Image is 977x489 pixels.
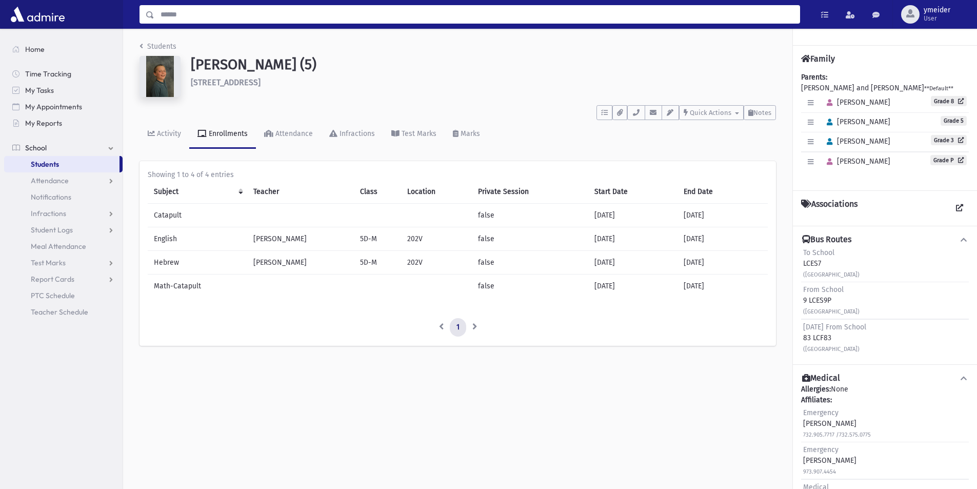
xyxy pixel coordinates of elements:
[803,323,866,331] span: [DATE] From School
[31,160,59,169] span: Students
[677,204,768,227] td: [DATE]
[588,204,677,227] td: [DATE]
[256,120,321,149] a: Attendance
[31,225,73,234] span: Student Logs
[191,77,776,87] h6: [STREET_ADDRESS]
[472,251,588,275] td: false
[472,227,588,251] td: false
[273,129,313,138] div: Attendance
[191,56,776,73] h1: [PERSON_NAME] (5)
[803,346,860,353] small: ([GEOGRAPHIC_DATA])
[472,204,588,227] td: false
[247,180,353,204] th: Teacher
[25,86,54,95] span: My Tasks
[4,140,123,156] a: School
[822,137,890,146] span: [PERSON_NAME]
[247,227,353,251] td: [PERSON_NAME]
[4,287,123,304] a: PTC Schedule
[354,180,401,204] th: Class
[803,285,844,294] span: From School
[139,42,176,51] a: Students
[31,258,66,267] span: Test Marks
[31,275,74,284] span: Report Cards
[321,120,383,149] a: Infractions
[31,291,75,300] span: PTC Schedule
[744,105,776,120] button: Notes
[383,120,445,149] a: Test Marks
[354,227,401,251] td: 5D-M
[25,45,45,54] span: Home
[4,304,123,320] a: Teacher Schedule
[801,396,832,404] b: Affiliates:
[677,227,768,251] td: [DATE]
[4,82,123,99] a: My Tasks
[822,118,890,126] span: [PERSON_NAME]
[4,156,119,172] a: Students
[148,204,247,227] td: Catapult
[803,322,866,354] div: 83 LCF83
[148,275,247,298] td: Math-Catapult
[139,120,189,149] a: Activity
[247,251,353,275] td: [PERSON_NAME]
[677,180,768,204] th: End Date
[148,169,768,180] div: Showing 1 to 4 of 4 entries
[803,408,839,417] span: Emergency
[4,205,123,222] a: Infractions
[801,54,835,64] h4: Family
[803,407,871,440] div: [PERSON_NAME]
[679,105,744,120] button: Quick Actions
[822,98,890,107] span: [PERSON_NAME]
[8,4,67,25] img: AdmirePro
[801,199,858,218] h4: Associations
[803,248,834,257] span: To School
[31,176,69,185] span: Attendance
[401,180,472,204] th: Location
[803,284,860,317] div: 9 LCES9P
[803,468,836,475] small: 973.907.4454
[458,129,480,138] div: Marks
[354,251,401,275] td: 5D-M
[189,120,256,149] a: Enrollments
[4,271,123,287] a: Report Cards
[148,227,247,251] td: English
[931,135,967,145] a: Grade 3
[4,172,123,189] a: Attendance
[148,180,247,204] th: Subject
[803,432,871,438] small: 732.905.7717 /732.575.0775
[139,41,176,56] nav: breadcrumb
[753,109,771,116] span: Notes
[401,251,472,275] td: 202V
[31,192,71,202] span: Notifications
[931,96,967,106] a: Grade 8
[801,385,831,394] b: Allergies:
[25,119,62,128] span: My Reports
[690,109,731,116] span: Quick Actions
[801,72,969,182] div: [PERSON_NAME] and [PERSON_NAME]
[677,251,768,275] td: [DATE]
[802,373,840,384] h4: Medical
[31,209,66,218] span: Infractions
[401,227,472,251] td: 202V
[450,318,466,337] a: 1
[31,242,86,251] span: Meal Attendance
[4,255,123,271] a: Test Marks
[822,157,890,166] span: [PERSON_NAME]
[25,102,82,111] span: My Appointments
[950,199,969,218] a: View all Associations
[930,155,967,165] a: Grade P
[803,247,860,280] div: LCES7
[4,189,123,205] a: Notifications
[588,251,677,275] td: [DATE]
[588,227,677,251] td: [DATE]
[155,129,181,138] div: Activity
[803,444,856,477] div: [PERSON_NAME]
[400,129,436,138] div: Test Marks
[4,41,123,57] a: Home
[924,6,950,14] span: ymeider
[801,234,969,245] button: Bus Routes
[677,275,768,298] td: [DATE]
[337,129,375,138] div: Infractions
[802,234,851,245] h4: Bus Routes
[4,222,123,238] a: Student Logs
[472,180,588,204] th: Private Session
